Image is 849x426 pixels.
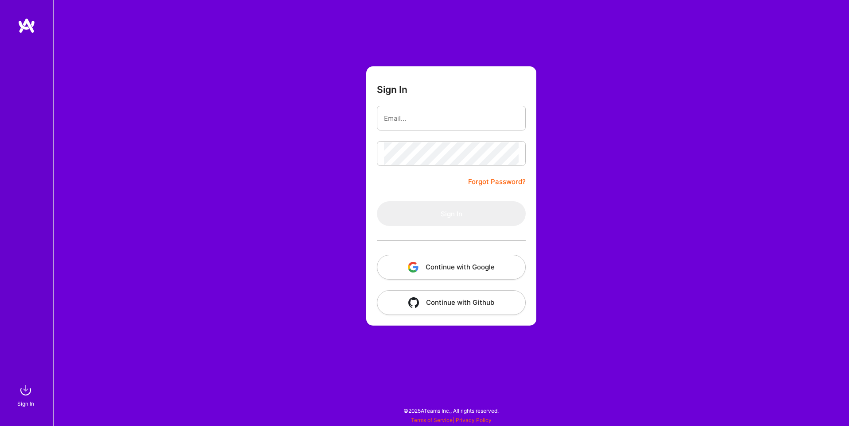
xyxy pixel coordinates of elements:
[377,201,526,226] button: Sign In
[468,177,526,187] a: Forgot Password?
[19,381,35,408] a: sign inSign In
[384,107,519,130] input: Email...
[53,399,849,422] div: © 2025 ATeams Inc., All rights reserved.
[18,18,35,34] img: logo
[411,417,453,423] a: Terms of Service
[456,417,492,423] a: Privacy Policy
[377,255,526,280] button: Continue with Google
[408,262,419,272] img: icon
[408,297,419,308] img: icon
[411,417,492,423] span: |
[17,381,35,399] img: sign in
[377,84,407,95] h3: Sign In
[17,399,34,408] div: Sign In
[377,290,526,315] button: Continue with Github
